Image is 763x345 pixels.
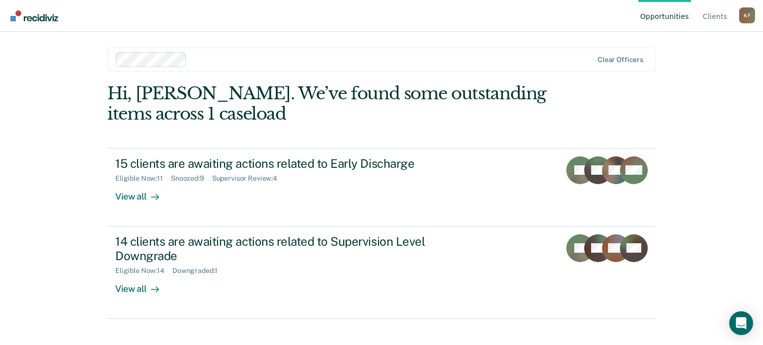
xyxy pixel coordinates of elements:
[115,174,171,183] div: Eligible Now : 11
[739,7,755,23] button: Profile dropdown button
[107,148,656,226] a: 15 clients are awaiting actions related to Early DischargeEligible Now:11Snoozed:9Supervisor Revi...
[729,311,753,335] div: Open Intercom Messenger
[10,10,58,21] img: Recidiviz
[115,156,464,171] div: 15 clients are awaiting actions related to Early Discharge
[115,275,171,294] div: View all
[739,7,755,23] div: K F
[598,56,643,64] div: Clear officers
[107,83,546,124] div: Hi, [PERSON_NAME]. We’ve found some outstanding items across 1 caseload
[115,183,171,202] div: View all
[107,226,656,319] a: 14 clients are awaiting actions related to Supervision Level DowngradeEligible Now:14Downgraded:1...
[115,267,172,275] div: Eligible Now : 14
[212,174,285,183] div: Supervisor Review : 4
[115,234,464,263] div: 14 clients are awaiting actions related to Supervision Level Downgrade
[171,174,212,183] div: Snoozed : 9
[172,267,226,275] div: Downgraded : 1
